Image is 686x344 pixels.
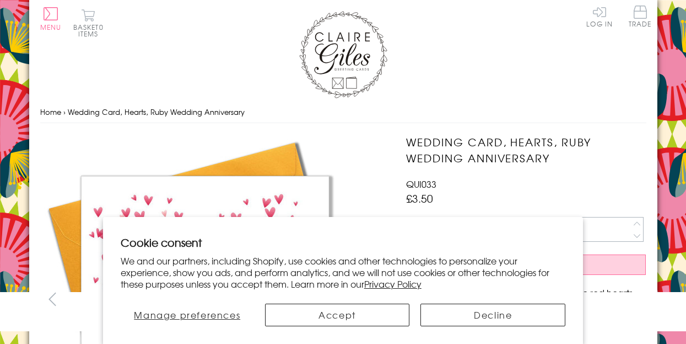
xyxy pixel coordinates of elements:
span: £3.50 [406,190,433,206]
span: Wedding Card, Hearts, Ruby Wedding Anniversary [68,107,245,117]
a: Privacy Policy [364,277,422,290]
span: Manage preferences [134,308,240,321]
a: Log In [586,6,613,27]
img: Claire Giles Greetings Cards [299,11,387,98]
span: 0 items [78,22,104,39]
button: Basket0 items [73,9,104,37]
span: QUI033 [406,177,436,190]
span: Menu [40,22,62,32]
button: prev [40,287,65,311]
p: We and our partners, including Shopify, use cookies and other technologies to personalize your ex... [121,255,566,289]
h1: Wedding Card, Hearts, Ruby Wedding Anniversary [406,134,646,166]
button: Manage preferences [121,304,254,326]
button: Accept [265,304,410,326]
span: › [63,107,66,117]
button: Menu [40,7,62,30]
a: Home [40,107,61,117]
nav: breadcrumbs [40,101,646,124]
a: Trade [629,6,652,29]
h2: Cookie consent [121,235,566,250]
span: Trade [629,6,652,27]
button: Decline [420,304,565,326]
